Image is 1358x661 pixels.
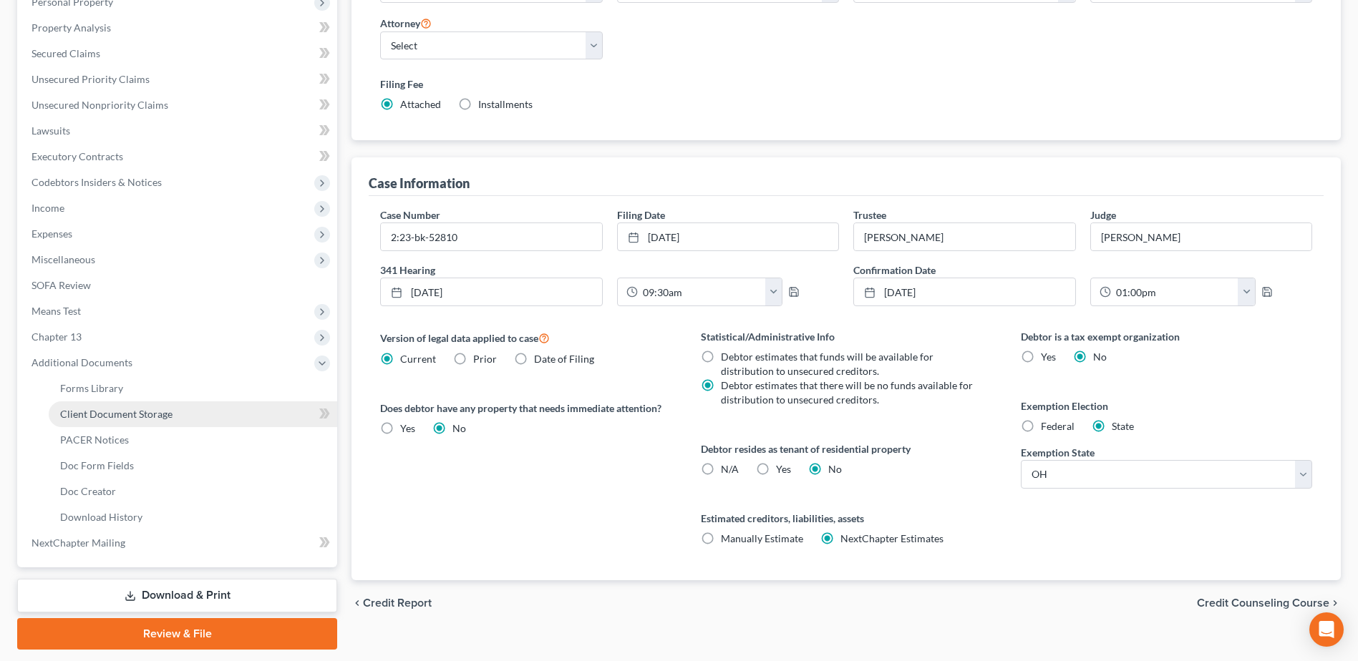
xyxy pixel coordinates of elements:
a: [DATE] [618,223,838,250]
a: Executory Contracts [20,144,337,170]
span: Miscellaneous [31,253,95,265]
i: chevron_left [351,597,363,609]
span: Credit Counseling Course [1197,597,1329,609]
a: Doc Creator [49,479,337,504]
span: Executory Contracts [31,150,123,162]
a: Review & File [17,618,337,650]
a: NextChapter Mailing [20,530,337,556]
label: Does debtor have any property that needs immediate attention? [380,401,671,416]
a: Doc Form Fields [49,453,337,479]
a: Secured Claims [20,41,337,67]
span: Download History [60,511,142,523]
span: Property Analysis [31,21,111,34]
label: Exemption State [1021,445,1095,460]
label: Debtor resides as tenant of residential property [701,441,992,456]
a: Property Analysis [20,15,337,41]
span: Income [31,202,64,214]
a: SOFA Review [20,273,337,298]
input: -- : -- [1111,278,1239,305]
span: NextChapter Mailing [31,537,125,549]
span: Manually Estimate [721,532,803,544]
a: Download History [49,504,337,530]
label: Estimated creditors, liabilities, assets [701,511,992,526]
a: [DATE] [854,278,1075,305]
span: Expenses [31,227,72,240]
span: Current [400,353,436,365]
span: Installments [478,98,533,110]
span: No [452,422,466,434]
a: [DATE] [381,278,601,305]
label: Filing Fee [380,77,1312,92]
a: Download & Print [17,579,337,612]
span: No [828,463,842,475]
label: Exemption Election [1021,398,1312,413]
a: Client Document Storage [49,401,337,427]
label: Statistical/Administrative Info [701,329,992,344]
span: Federal [1041,420,1075,432]
label: Case Number [380,207,440,222]
label: Judge [1090,207,1116,222]
label: Version of legal data applied to case [380,329,671,346]
input: -- : -- [638,278,766,305]
span: State [1112,420,1134,432]
a: Forms Library [49,376,337,401]
label: Confirmation Date [846,263,1319,278]
span: Additional Documents [31,356,132,368]
span: NextChapter Estimates [840,532,944,544]
span: Yes [776,463,791,475]
div: Case Information [369,175,470,192]
button: Credit Counseling Course chevron_right [1197,597,1341,609]
span: Codebtors Insiders & Notices [31,176,162,188]
div: Open Intercom Messenger [1309,612,1344,647]
a: PACER Notices [49,427,337,453]
label: 341 Hearing [373,263,846,278]
input: -- [854,223,1075,250]
span: Attached [400,98,441,110]
span: Credit Report [363,597,432,609]
span: Lawsuits [31,124,70,137]
span: Prior [473,353,497,365]
span: Unsecured Priority Claims [31,73,150,85]
button: chevron_left Credit Report [351,597,432,609]
span: Client Document Storage [60,408,173,420]
span: Debtor estimates that funds will be available for distribution to unsecured creditors. [721,351,933,377]
span: N/A [721,463,739,475]
label: Trustee [853,207,886,222]
span: PACER Notices [60,434,129,446]
a: Lawsuits [20,118,337,144]
input: Enter case number... [381,223,601,250]
span: SOFA Review [31,279,91,291]
span: Chapter 13 [31,330,82,343]
label: Debtor is a tax exempt organization [1021,329,1312,344]
span: Doc Form Fields [60,459,134,471]
a: Unsecured Priority Claims [20,67,337,92]
span: Unsecured Nonpriority Claims [31,99,168,111]
span: Yes [400,422,415,434]
span: Means Test [31,305,81,317]
i: chevron_right [1329,597,1341,609]
span: Yes [1041,351,1056,363]
a: Unsecured Nonpriority Claims [20,92,337,118]
span: Secured Claims [31,47,100,59]
span: No [1093,351,1107,363]
span: Debtor estimates that there will be no funds available for distribution to unsecured creditors. [721,379,973,406]
label: Attorney [380,14,432,31]
span: Forms Library [60,382,123,394]
span: Date of Filing [534,353,594,365]
span: Doc Creator [60,485,116,497]
input: -- [1091,223,1311,250]
label: Filing Date [617,207,665,222]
